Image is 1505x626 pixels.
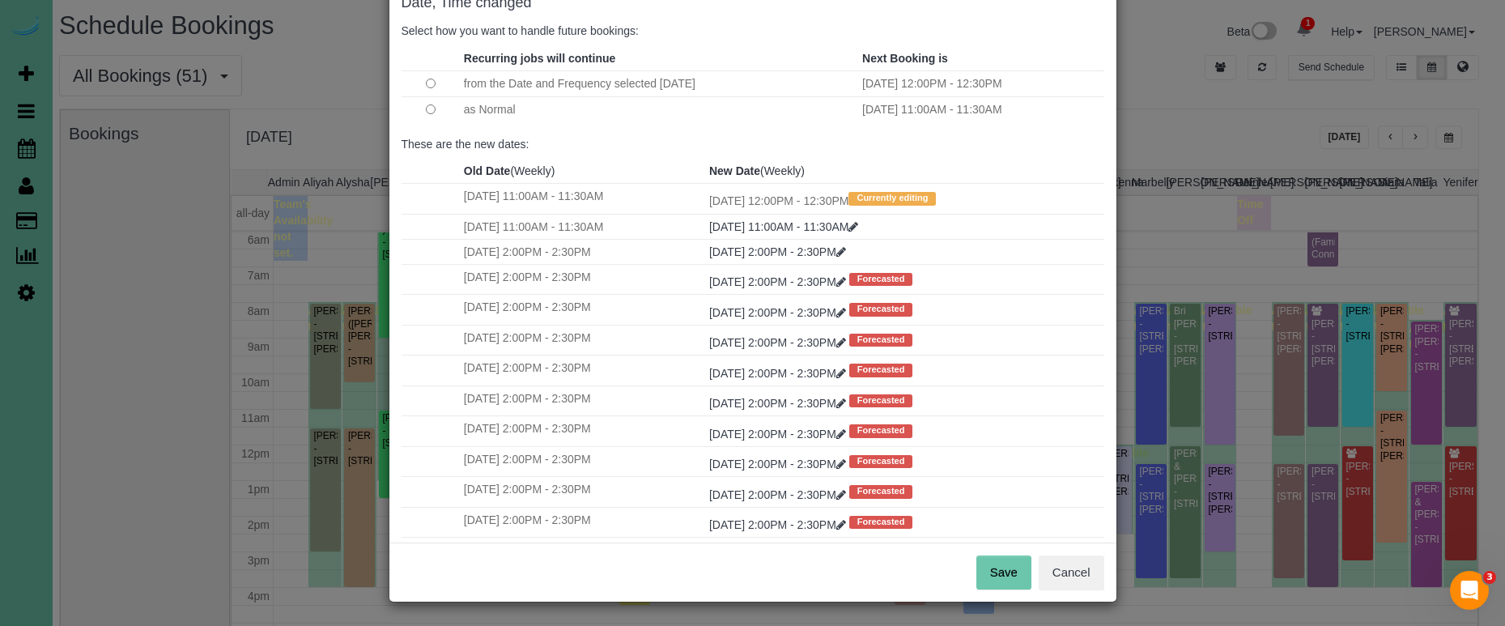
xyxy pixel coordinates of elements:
a: [DATE] 2:00PM - 2:30PM [709,488,849,501]
td: [DATE] 2:00PM - 2:30PM [460,295,705,325]
span: Forecasted [849,455,913,468]
span: Forecasted [849,485,913,498]
td: [DATE] 12:00PM - 12:30PM [858,70,1103,96]
a: [DATE] 2:00PM - 2:30PM [709,275,849,288]
span: Forecasted [849,273,913,286]
td: [DATE] 2:00PM - 2:30PM [460,264,705,294]
a: [DATE] 2:00PM - 2:30PM [709,458,849,471]
td: [DATE] 11:00AM - 11:30AM [460,214,705,239]
td: [DATE] 2:00PM - 2:30PM [460,385,705,415]
td: [DATE] 2:00PM - 2:30PM [460,477,705,507]
span: Forecasted [849,334,913,347]
td: [DATE] 2:00PM - 2:30PM [460,538,705,568]
a: [DATE] 2:00PM - 2:30PM [709,336,849,349]
button: Cancel [1039,556,1104,590]
a: [DATE] 2:00PM - 2:30PM [709,306,849,319]
td: [DATE] 2:00PM - 2:30PM [460,325,705,355]
iframe: Intercom live chat [1450,571,1489,610]
span: Currently editing [848,192,936,205]
strong: Recurring jobs will continue [464,52,615,65]
button: Save [976,556,1031,590]
td: [DATE] 11:00AM - 11:30AM [858,96,1103,122]
p: Select how you want to handle future bookings: [402,23,1104,39]
th: (Weekly) [705,159,1104,184]
a: [DATE] 2:00PM - 2:30PM [709,245,846,258]
td: [DATE] 2:00PM - 2:30PM [460,416,705,446]
th: (Weekly) [460,159,705,184]
span: Forecasted [849,364,913,377]
span: Forecasted [849,516,913,529]
a: [DATE] 2:00PM - 2:30PM [709,518,849,531]
a: [DATE] 2:00PM - 2:30PM [709,367,849,380]
a: [DATE] 2:00PM - 2:30PM [709,428,849,441]
a: [DATE] 2:00PM - 2:30PM [709,397,849,410]
td: [DATE] 12:00PM - 12:30PM [705,184,1104,214]
td: [DATE] 2:00PM - 2:30PM [460,446,705,476]
td: [DATE] 2:00PM - 2:30PM [460,356,705,385]
strong: Next Booking is [862,52,948,65]
strong: New Date [709,164,760,177]
strong: Old Date [464,164,511,177]
span: Forecasted [849,303,913,316]
a: [DATE] 11:00AM - 11:30AM [709,220,858,233]
td: [DATE] 11:00AM - 11:30AM [460,184,705,214]
td: from the Date and Frequency selected [DATE] [460,70,858,96]
span: Forecasted [849,394,913,407]
td: [DATE] 2:00PM - 2:30PM [460,507,705,537]
td: as Normal [460,96,858,122]
span: Forecasted [849,424,913,437]
p: These are the new dates: [402,136,1104,152]
td: [DATE] 2:00PM - 2:30PM [460,239,705,264]
span: 3 [1483,571,1496,584]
